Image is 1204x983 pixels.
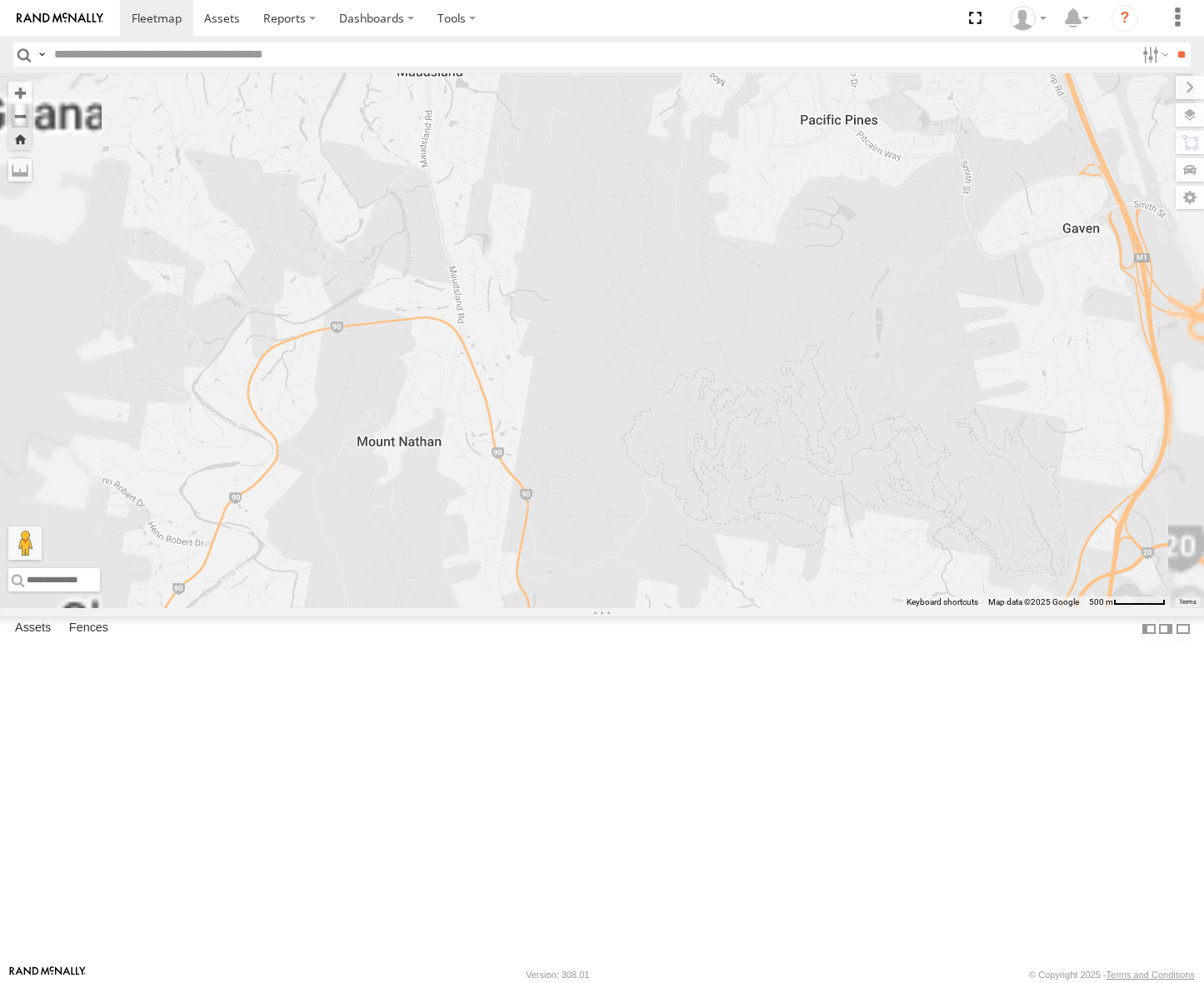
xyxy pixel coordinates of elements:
[8,82,32,104] button: Zoom in
[61,617,117,641] label: Fences
[1175,616,1192,641] label: Hide Summary Table
[8,127,32,150] button: Zoom Home
[1136,42,1172,67] label: Search Filter Options
[907,596,978,608] button: Keyboard shortcuts
[1107,970,1195,980] a: Terms and Conditions
[1084,596,1171,608] button: Map scale: 500 m per 59 pixels
[526,970,589,980] div: Version: 308.01
[1089,597,1113,606] span: 500 m
[8,104,32,127] button: Zoom out
[1179,599,1197,606] a: Terms (opens in new tab)
[1141,616,1157,641] label: Dock Summary Table to the Left
[9,966,86,983] a: Visit our Website
[1157,616,1174,641] label: Dock Summary Table to the Right
[8,158,32,182] label: Measure
[17,12,103,24] img: rand-logo.svg
[988,597,1079,606] span: Map data ©2025 Google
[35,42,48,67] label: Search Query
[7,617,59,641] label: Assets
[1004,6,1052,31] div: James Oakden
[8,526,42,560] button: Drag Pegman onto the map to open Street View
[1029,970,1195,980] div: © Copyright 2025 -
[1112,5,1138,32] i: ?
[1176,186,1204,209] label: Map Settings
